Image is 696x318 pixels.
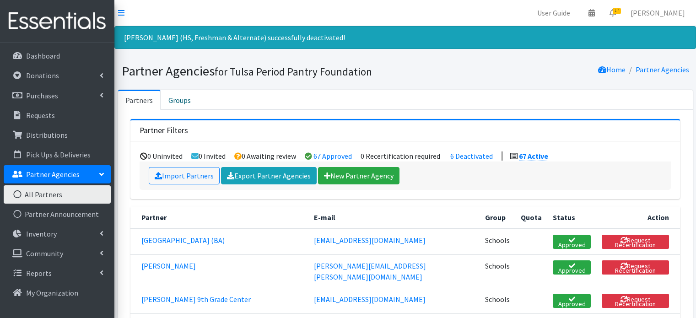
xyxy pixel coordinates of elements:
li: 0 Invited [191,151,226,161]
p: Distributions [26,130,68,140]
a: 6 Deactivated [450,151,493,161]
a: Partner Agencies [636,65,689,74]
a: [EMAIL_ADDRESS][DOMAIN_NAME] [314,295,426,304]
a: [PERSON_NAME] [623,4,692,22]
button: Request Recertification [602,294,669,308]
p: Dashboard [26,51,60,60]
li: 0 Recertification required [361,151,440,161]
a: New Partner Agency [318,167,399,184]
a: Groups [161,90,199,110]
th: Group [480,206,515,229]
a: [EMAIL_ADDRESS][DOMAIN_NAME] [314,236,426,245]
p: Partner Agencies [26,170,80,179]
a: 17 [602,4,623,22]
span: Approved [553,260,591,275]
a: User Guide [530,4,577,22]
p: Reports [26,269,52,278]
th: Action [596,206,680,229]
a: Purchases [4,86,111,105]
span: Approved [553,235,591,249]
button: Request Recertification [602,260,669,275]
th: Partner [130,206,308,229]
a: Import Partners [149,167,220,184]
a: [PERSON_NAME][EMAIL_ADDRESS][PERSON_NAME][DOMAIN_NAME] [314,261,426,281]
h3: Partner Filters [140,126,188,135]
span: 17 [613,8,621,14]
a: Pick Ups & Deliveries [4,146,111,164]
a: Home [598,65,626,74]
img: HumanEssentials [4,6,111,37]
a: [PERSON_NAME] 9th Grade Center [141,295,251,304]
div: [PERSON_NAME] (HS, Freshman & Alternate) successfully deactivated! [114,26,696,49]
p: Purchases [26,91,58,100]
a: Community [4,244,111,263]
a: Reports [4,264,111,282]
p: My Organization [26,288,78,297]
a: [PERSON_NAME] [141,261,196,270]
a: Donations [4,66,111,85]
th: E-mail [308,206,480,229]
a: Distributions [4,126,111,144]
a: All Partners [4,185,111,204]
th: Quota [515,206,547,229]
h1: Partner Agencies [122,63,402,79]
p: Donations [26,71,59,80]
a: Dashboard [4,47,111,65]
a: Export Partner Agencies [221,167,317,184]
p: Community [26,249,63,258]
li: 0 Uninvited [140,151,183,161]
li: 0 Awaiting review [234,151,296,161]
p: Inventory [26,229,57,238]
a: Partner Agencies [4,165,111,183]
span: Approved [553,294,591,308]
a: Partner Announcement [4,205,111,223]
a: My Organization [4,284,111,302]
td: Schools [480,229,515,255]
td: Schools [480,254,515,288]
a: 67 Active [519,151,548,161]
p: Pick Ups & Deliveries [26,150,91,159]
a: Partners [118,90,161,110]
button: Request Recertification [602,235,669,249]
td: Schools [480,288,515,313]
small: for Tulsa Period Pantry Foundation [215,65,372,78]
a: 67 Approved [313,151,352,161]
a: [GEOGRAPHIC_DATA] (BA) [141,236,225,245]
a: Requests [4,106,111,124]
p: Requests [26,111,55,120]
a: Inventory [4,225,111,243]
th: Status [547,206,597,229]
